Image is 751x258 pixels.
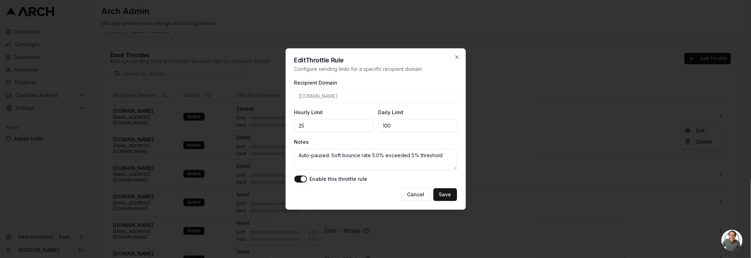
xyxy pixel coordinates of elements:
textarea: Auto-paused: Soft bounce rate 5.0% exceeded 5% threshold [294,149,457,170]
label: Daily Limit [378,109,404,115]
h2: Edit Throttle Rule [294,57,457,63]
button: Save [433,188,457,201]
label: Recipient Domain [294,80,338,86]
label: Enable this throttle rule [310,177,368,182]
label: Notes [294,139,309,145]
input: No limit [378,119,457,132]
button: Cancel [401,188,431,201]
p: Configure sending limits for a specific recipient domain. [294,66,457,73]
input: No limit [294,119,373,132]
label: Hourly Limit [294,109,323,115]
